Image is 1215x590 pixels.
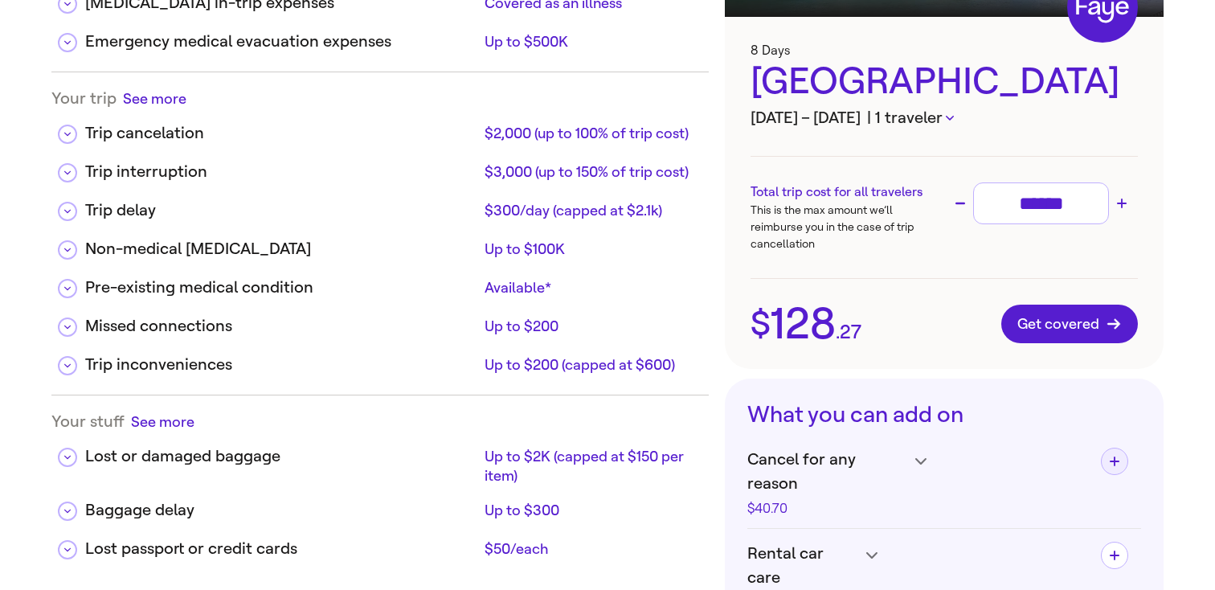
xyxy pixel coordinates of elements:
[771,302,836,346] span: 128
[751,307,771,341] span: $
[51,486,709,524] div: Baggage delayUp to $300
[51,88,709,109] div: Your trip
[485,539,696,559] div: $50/each
[751,43,1138,58] h3: 8 Days
[51,109,709,147] div: Trip cancelation$2,000 (up to 100% of trip cost)
[751,202,944,252] p: This is the max amount we’ll reimburse you in the case of trip cancellation
[85,237,478,261] div: Non-medical [MEDICAL_DATA]
[485,501,696,520] div: Up to $300
[1101,448,1128,475] button: Add
[51,263,709,301] div: Pre-existing medical conditionAvailable*
[485,447,696,486] div: Up to $2K (capped at $150 per item)
[485,124,696,143] div: $2,000 (up to 100% of trip cost)
[980,190,1102,218] input: Trip cost
[836,322,840,342] span: .
[85,537,478,561] div: Lost passport or credit cards
[85,121,478,145] div: Trip cancelation
[51,301,709,340] div: Missed connectionsUp to $200
[51,412,709,432] div: Your stuff
[85,353,478,377] div: Trip inconveniences
[1112,194,1131,213] button: Increase trip cost
[485,317,696,336] div: Up to $200
[747,502,906,515] div: $40.70
[85,199,478,223] div: Trip delay
[951,194,970,213] button: Decrease trip cost
[747,401,1141,428] h3: What you can add on
[751,182,944,202] h3: Total trip cost for all travelers
[85,30,478,54] div: Emergency medical evacuation expenses
[131,412,194,432] button: See more
[485,278,696,297] div: Available*
[51,17,709,55] div: Emergency medical evacuation expensesUp to $500K
[485,240,696,259] div: Up to $100K
[840,322,861,342] span: 27
[747,448,926,515] h4: Cancel for any reason$40.70
[1017,316,1122,332] span: Get covered
[485,201,696,220] div: $300/day (capped at $2.1k)
[485,355,696,375] div: Up to $200 (capped at $600)
[85,276,478,300] div: Pre-existing medical condition
[747,448,906,496] span: Cancel for any reason
[85,160,478,184] div: Trip interruption
[51,432,709,486] div: Lost or damaged baggageUp to $2K (capped at $150 per item)
[51,147,709,186] div: Trip interruption$3,000 (up to 150% of trip cost)
[485,32,696,51] div: Up to $500K
[51,186,709,224] div: Trip delay$300/day (capped at $2.1k)
[485,162,696,182] div: $3,000 (up to 150% of trip cost)
[1001,305,1138,343] button: Get covered
[867,106,954,130] button: | 1 traveler
[51,340,709,379] div: Trip inconveniencesUp to $200 (capped at $600)
[751,106,1138,130] h3: [DATE] – [DATE]
[85,314,478,338] div: Missed connections
[51,224,709,263] div: Non-medical [MEDICAL_DATA]Up to $100K
[747,542,858,590] span: Rental car care
[123,88,186,109] button: See more
[85,498,478,522] div: Baggage delay
[1101,542,1128,569] button: Add
[85,445,478,469] div: Lost or damaged baggage
[751,58,1138,106] div: [GEOGRAPHIC_DATA]
[51,524,709,563] div: Lost passport or credit cards$50/each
